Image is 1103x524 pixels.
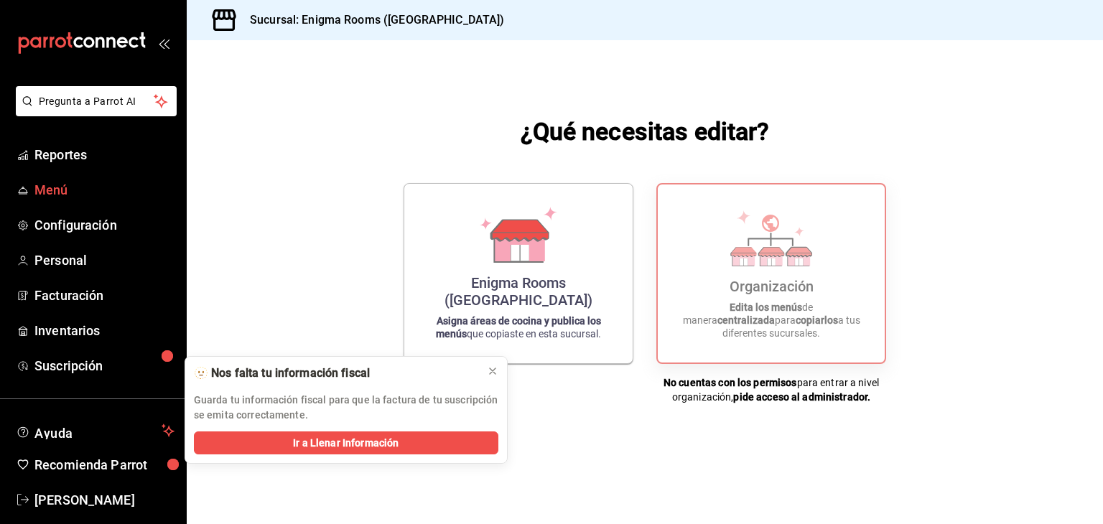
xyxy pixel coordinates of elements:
strong: Asigna áreas de cocina y publica los menús [436,315,601,340]
strong: No cuentas con los permisos [664,377,797,388]
p: Guarda tu información fiscal para que la factura de tu suscripción se emita correctamente. [194,393,498,423]
button: Pregunta a Parrot AI [16,86,177,116]
strong: pide acceso al administrador. [733,391,870,403]
button: Ir a Llenar Información [194,431,498,454]
span: Personal [34,251,174,270]
span: [PERSON_NAME] [34,490,174,510]
p: de manera para a tus diferentes sucursales. [675,301,867,340]
div: Organización [730,278,814,295]
span: Ayuda [34,422,156,439]
span: Menú [34,180,174,200]
span: Facturación [34,286,174,305]
span: Reportes [34,145,174,164]
h3: Sucursal: Enigma Rooms ([GEOGRAPHIC_DATA]) [238,11,505,29]
span: Suscripción [34,356,174,375]
strong: centralizada [717,314,775,326]
a: Pregunta a Parrot AI [10,104,177,119]
strong: copiarlos [796,314,838,326]
p: que copiaste en esta sucursal. [422,314,615,340]
span: Inventarios [34,321,174,340]
span: Pregunta a Parrot AI [39,94,154,109]
div: 🫥 Nos falta tu información fiscal [194,365,475,381]
strong: Edita los menús [730,301,802,313]
div: para entrar a nivel organización, [656,375,886,404]
span: Recomienda Parrot [34,455,174,474]
h1: ¿Qué necesitas editar? [521,114,770,149]
div: Enigma Rooms ([GEOGRAPHIC_DATA]) [422,274,615,309]
span: Ir a Llenar Información [293,436,399,451]
button: open_drawer_menu [158,37,169,49]
span: Configuración [34,215,174,235]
